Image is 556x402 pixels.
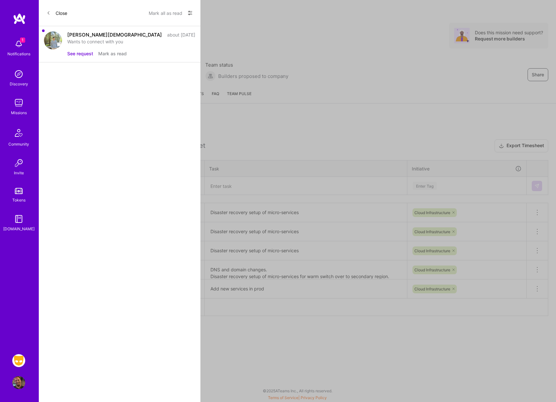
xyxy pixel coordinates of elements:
[67,38,195,45] div: Wants to connect with you
[67,31,162,38] div: [PERSON_NAME][DEMOGRAPHIC_DATA]
[14,169,24,176] div: Invite
[149,8,182,18] button: Mark all as read
[3,225,35,232] div: [DOMAIN_NAME]
[12,212,25,225] img: guide book
[11,125,27,141] img: Community
[13,13,26,25] img: logo
[12,157,25,169] img: Invite
[12,96,25,109] img: teamwork
[167,31,195,38] div: about [DATE]
[8,141,29,147] div: Community
[67,50,93,57] button: See request
[12,68,25,81] img: discovery
[12,376,25,389] img: User Avatar
[12,354,25,367] img: Grindr: Mobile + BE + Cloud
[11,109,27,116] div: Missions
[98,50,127,57] button: Mark as read
[47,8,67,18] button: Close
[11,354,27,367] a: Grindr: Mobile + BE + Cloud
[10,81,28,87] div: Discovery
[44,31,62,49] img: user avatar
[15,188,23,194] img: tokens
[12,197,26,203] div: Tokens
[11,376,27,389] a: User Avatar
